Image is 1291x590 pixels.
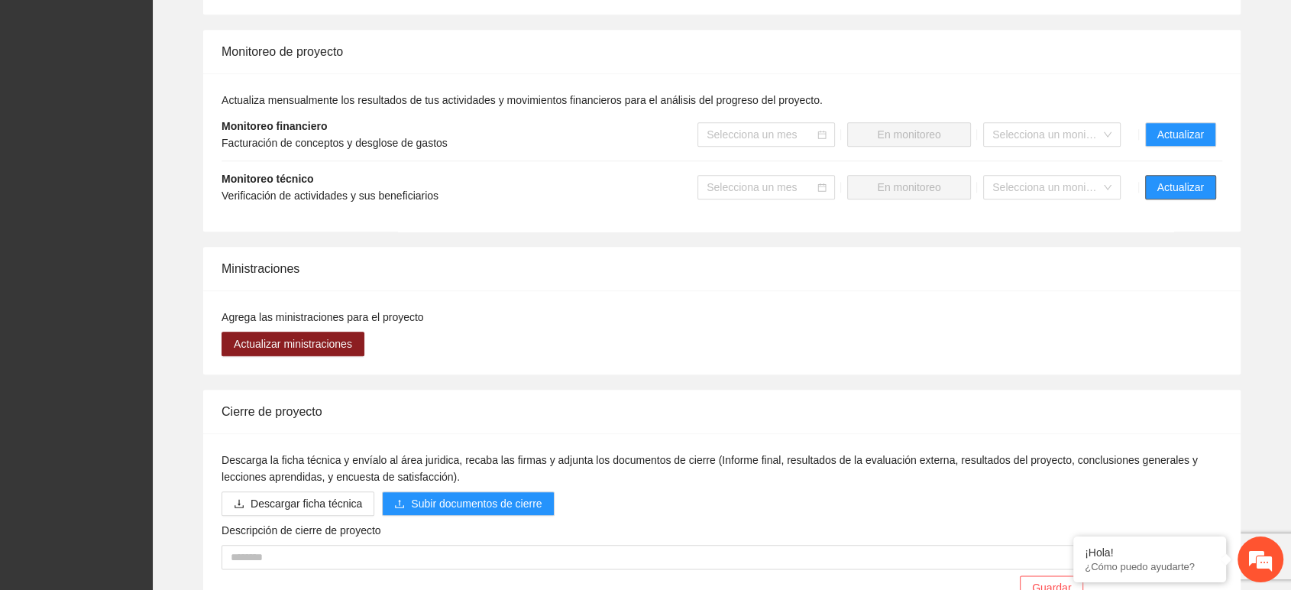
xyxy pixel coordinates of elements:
[222,454,1198,483] span: Descarga la ficha técnica y envíalo al área juridica, recaba las firmas y adjunta los documentos ...
[222,522,381,539] label: Descripción de cierre de proyecto
[382,498,554,510] span: uploadSubir documentos de cierre
[222,332,364,356] button: Actualizar ministraciones
[222,30,1222,73] div: Monitoreo de proyecto
[817,183,827,192] span: calendar
[394,498,405,511] span: upload
[251,8,287,44] div: Minimizar ventana de chat en vivo
[234,498,244,511] span: download
[222,137,448,149] span: Facturación de conceptos y desglose de gastos
[1157,126,1204,143] span: Actualizar
[8,417,291,471] textarea: Escriba su mensaje y pulse “Intro”
[1085,546,1215,559] div: ¡Hola!
[222,545,1222,569] textarea: Descripción de cierre de proyecto
[89,204,211,358] span: Estamos en línea.
[222,311,424,323] span: Agrega las ministraciones para el proyecto
[234,336,352,352] span: Actualizar ministraciones
[411,495,542,512] span: Subir documentos de cierre
[222,94,823,106] span: Actualiza mensualmente los resultados de tus actividades y movimientos financieros para el anális...
[222,390,1222,433] div: Cierre de proyecto
[1085,561,1215,572] p: ¿Cómo puedo ayudarte?
[79,78,257,98] div: Chatee con nosotros ahora
[222,190,438,202] span: Verificación de actividades y sus beneficiarios
[222,247,1222,290] div: Ministraciones
[222,120,327,132] strong: Monitoreo financiero
[1145,122,1216,147] button: Actualizar
[1145,175,1216,199] button: Actualizar
[382,491,554,516] button: uploadSubir documentos de cierre
[222,338,364,350] a: Actualizar ministraciones
[817,130,827,139] span: calendar
[222,491,374,516] button: downloadDescargar ficha técnica
[222,173,314,185] strong: Monitoreo técnico
[251,495,362,512] span: Descargar ficha técnica
[1157,179,1204,196] span: Actualizar
[222,498,374,510] a: downloadDescargar ficha técnica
